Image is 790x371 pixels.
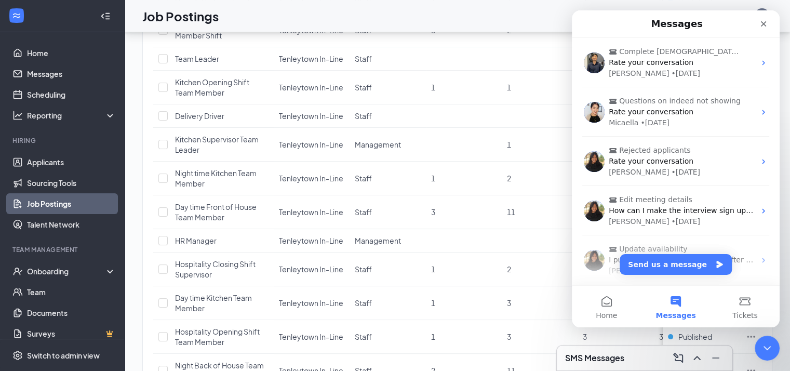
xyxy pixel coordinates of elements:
span: Tenleytown In-Line [279,264,343,274]
span: 1 [431,332,435,341]
a: Messages [27,63,116,84]
iframe: Intercom live chat [755,336,780,361]
span: Staff [355,207,372,217]
span: I put in availability for the week after next for interviews and saved it. Where do I go exactly ... [37,245,604,254]
svg: WorkstreamLogo [11,10,22,21]
svg: Notifications [710,10,722,22]
button: Send us a message [48,244,160,264]
td: Tenleytown In-Line [274,286,350,320]
span: 2 [507,264,511,274]
span: Published [678,332,712,342]
span: 3 [507,298,511,308]
span: Staff [355,332,372,341]
div: • [DATE] [99,206,128,217]
span: Home [24,301,45,309]
div: Reporting [27,110,116,121]
svg: ChevronUp [691,352,703,364]
span: 1 [507,83,511,92]
span: Team Leader [175,54,219,63]
svg: Analysis [12,110,23,121]
h1: Job Postings [142,7,219,25]
span: Night time Kitchen Team Member [175,168,257,188]
td: Staff [350,104,425,128]
span: Staff [355,111,372,121]
span: Delivery Driver [175,111,224,121]
span: Tenleytown In-Line [279,332,343,341]
span: Tenleytown In-Line [279,54,343,63]
td: Staff [350,253,425,286]
svg: Collapse [100,11,111,21]
button: Messages [69,275,138,317]
span: Management [355,140,401,149]
span: 3 [507,332,511,341]
div: Team Management [12,245,114,254]
img: Profile image for Chloe [12,240,33,260]
td: Management [350,128,425,162]
div: Hiring [12,136,114,145]
div: [PERSON_NAME] [37,206,97,217]
span: Messages [84,301,124,309]
div: Switch to admin view [27,350,100,361]
svg: ComposeMessage [672,352,685,364]
button: Minimize [707,350,724,366]
button: ComposeMessage [670,350,687,366]
span: Day time Front of House Team Member [175,202,257,222]
span: Tenleytown In-Line [279,207,343,217]
span: Staff [355,174,372,183]
td: Management [350,229,425,253]
span: Tenleytown In-Line [279,140,343,149]
svg: Minimize [709,352,722,364]
td: Tenleytown In-Line [274,47,350,71]
span: Staff [355,54,372,63]
td: Staff [350,47,425,71]
td: Tenleytown In-Line [274,195,350,229]
td: Tenleytown In-Line [274,162,350,195]
td: Tenleytown In-Line [274,128,350,162]
td: Tenleytown In-Line [274,71,350,104]
a: Applicants [27,152,116,173]
span: 1 [507,140,511,149]
div: [PERSON_NAME] [37,255,97,266]
a: Home [27,43,116,63]
td: Staff [350,71,425,104]
td: Staff [350,286,425,320]
span: Staff [355,298,372,308]
div: Onboarding [27,266,107,276]
span: 3 [583,332,587,341]
span: 1 [431,298,435,308]
span: 1 [431,83,435,92]
a: Scheduling [27,84,116,105]
span: Staff [355,264,372,274]
span: Tenleytown In-Line [279,111,343,121]
svg: QuestionInfo [733,10,745,22]
span: Hospitality Closing Shift Supervisor [175,259,256,279]
span: Management [355,236,401,245]
span: 1 [431,174,435,183]
span: 306 [659,332,672,341]
svg: UserCheck [12,266,23,276]
span: How can I make the interview sign up blocks 30 mins instead of 15 minutes? [37,196,316,204]
td: Tenleytown In-Line [274,320,350,354]
a: Team [27,282,116,302]
button: ChevronUp [689,350,705,366]
a: Sourcing Tools [27,173,116,193]
span: Kitchen Supervisor Team Leader [175,135,259,154]
iframe: Intercom live chat [572,10,780,327]
span: Tenleytown In-Line [279,83,343,92]
td: Staff [350,320,425,354]
span: Tenleytown In-Line [279,174,343,183]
